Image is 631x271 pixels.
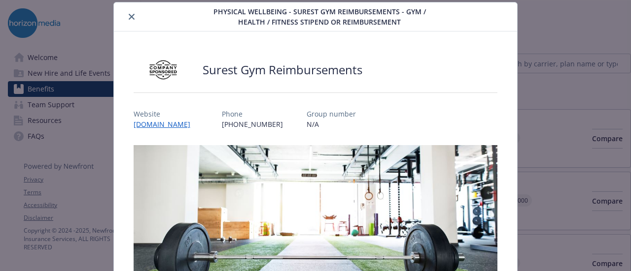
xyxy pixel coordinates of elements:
[203,61,362,78] h2: Surest Gym Reimbursements
[222,109,283,119] p: Phone
[134,55,193,85] img: Company Sponsored
[307,119,356,129] p: N/A
[201,6,438,27] span: Physical Wellbeing - Surest Gym Reimbursements - Gym / Health / Fitness Stipend or reimbursement
[307,109,356,119] p: Group number
[134,109,198,119] p: Website
[126,11,138,23] button: close
[222,119,283,129] p: [PHONE_NUMBER]
[134,120,198,129] a: [DOMAIN_NAME]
